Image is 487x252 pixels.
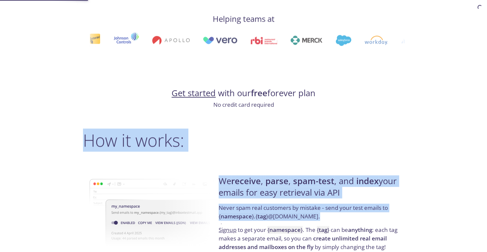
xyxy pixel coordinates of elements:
[269,226,301,234] strong: namespace
[219,235,387,251] strong: create unlimited real email addresses and mailboxes on the fly
[267,226,303,234] code: { }
[269,36,301,45] img: merck
[356,175,379,187] strong: index
[219,226,402,251] p: to get your . The can be : each tag makes a separate email, so you can by simply changing the tag!
[83,100,404,109] p: No credit card required
[314,35,330,46] img: salesforce
[348,226,372,234] strong: anything
[83,130,404,150] h2: How it works:
[172,87,216,99] a: Get started
[231,175,261,187] strong: receive
[293,175,334,187] strong: spam-test
[251,87,267,99] strong: free
[219,226,236,234] a: Signup
[83,88,404,99] h4: with our forever plan
[265,175,288,187] strong: parse
[219,204,402,226] p: Never spam real customers by mistake - send your test emails to .
[380,36,422,45] img: atlassian
[93,32,118,48] img: johnsoncontrols
[319,226,327,234] strong: tag
[219,212,318,220] code: { } . { } @[DOMAIN_NAME]
[182,37,217,44] img: vero
[230,37,256,44] img: rbi
[257,212,266,220] strong: tag
[83,14,404,24] h4: Helping teams at
[219,176,402,204] h4: We , , , and your emails for easy retrieval via API
[221,212,252,220] strong: namespace
[131,36,169,45] img: apollo
[343,36,367,45] img: workday
[317,226,329,234] code: { }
